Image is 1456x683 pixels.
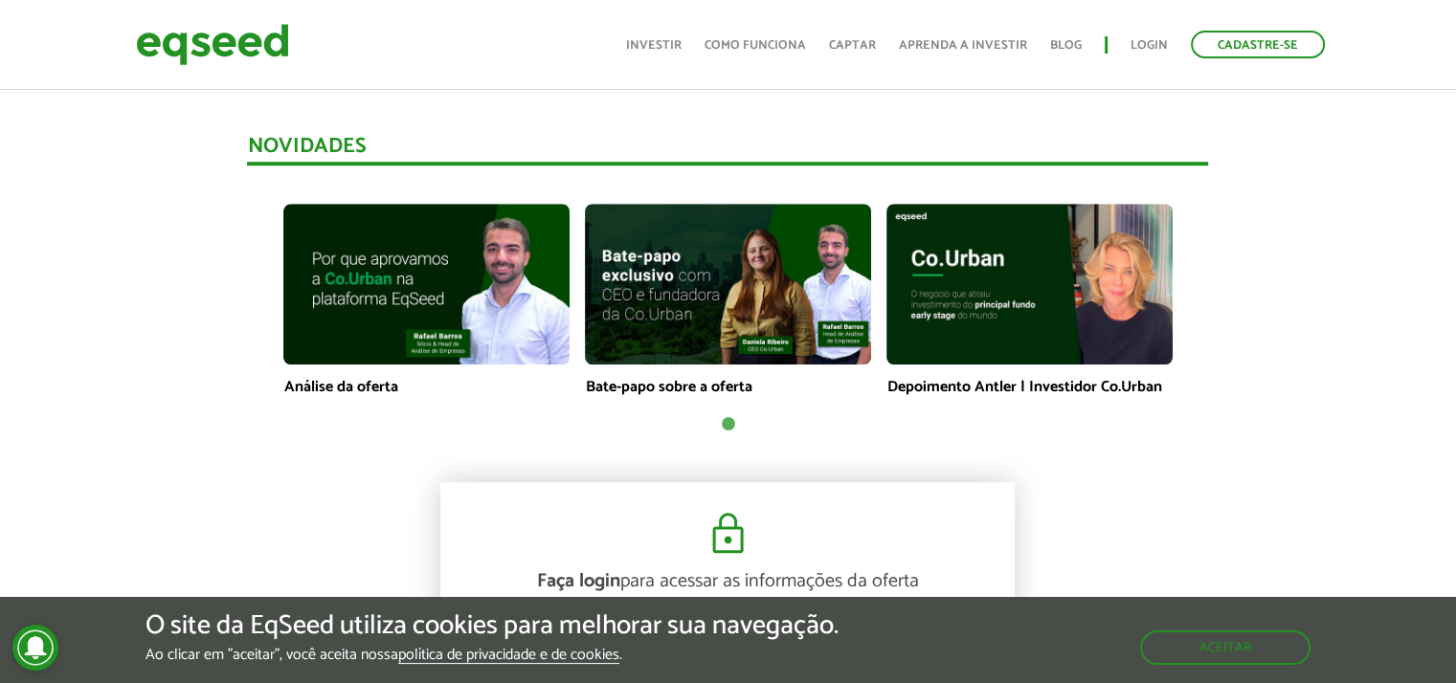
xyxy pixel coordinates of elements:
[398,648,619,664] a: política de privacidade e de cookies
[626,39,682,52] a: Investir
[469,570,986,593] p: para acessar as informações da oferta
[886,204,1173,364] img: maxresdefault.jpg
[283,378,570,396] p: Análise da oferta
[283,204,570,364] img: maxresdefault.jpg
[247,136,1208,165] div: Novidades
[146,646,839,664] p: Ao clicar em "aceitar", você aceita nossa .
[1050,39,1082,52] a: Blog
[829,39,876,52] a: Captar
[705,511,751,557] img: cadeado.svg
[136,19,289,70] img: EqSeed
[585,378,871,396] p: Bate-papo sobre a oferta
[1140,630,1310,665] button: Aceitar
[1131,39,1168,52] a: Login
[146,611,839,641] h5: O site da EqSeed utiliza cookies para melhorar sua navegação.
[886,378,1173,396] p: Depoimento Antler | Investidor Co.Urban
[899,39,1027,52] a: Aprenda a investir
[718,415,737,434] button: 1 of 1
[1191,31,1325,58] a: Cadastre-se
[537,565,620,597] strong: Faça login
[585,204,871,364] img: maxresdefault.jpg
[705,39,806,52] a: Como funciona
